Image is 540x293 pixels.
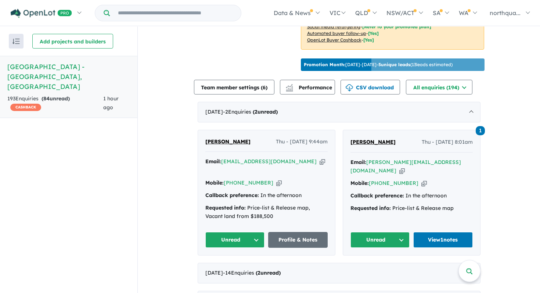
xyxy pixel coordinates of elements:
[221,158,317,165] a: [EMAIL_ADDRESS][DOMAIN_NAME]
[341,80,400,94] button: CSV download
[350,159,366,165] strong: Email:
[280,80,335,94] button: Performance
[224,179,273,186] a: [PHONE_NUMBER]
[276,179,282,187] button: Copy
[346,84,353,92] img: download icon
[369,180,418,186] a: [PHONE_NUMBER]
[286,84,292,88] img: line-chart.svg
[255,108,258,115] span: 2
[268,232,328,248] a: Profile & Notes
[287,84,332,91] span: Performance
[476,125,485,135] a: 1
[378,62,410,67] b: 5 unique leads
[205,192,259,199] strong: Callback preference:
[350,139,396,145] span: [PERSON_NAME]
[350,192,404,199] strong: Callback preference:
[421,179,427,187] button: Copy
[205,179,224,186] strong: Mobile:
[350,205,391,211] strong: Requested info:
[304,61,453,68] p: [DATE] - [DATE] - ( 13 leads estimated)
[194,80,274,94] button: Team member settings (6)
[350,192,473,200] div: In the afternoon
[363,37,374,43] span: [Yes]
[7,94,103,112] div: 193 Enquir ies
[350,138,396,147] a: [PERSON_NAME]
[304,62,345,67] b: Promotion Month:
[198,263,480,283] div: [DATE]
[12,39,20,44] img: sort.svg
[32,34,113,49] button: Add projects and builders
[253,108,278,115] strong: ( unread)
[205,191,328,200] div: In the afternoon
[307,24,360,29] u: Social media retargeting
[350,204,473,213] div: Price-list & Release map
[490,9,521,17] span: northqua...
[368,31,379,36] span: [Yes]
[263,84,266,91] span: 6
[350,159,461,174] a: [PERSON_NAME][EMAIL_ADDRESS][DOMAIN_NAME]
[7,62,130,92] h5: [GEOGRAPHIC_DATA] - [GEOGRAPHIC_DATA] , [GEOGRAPHIC_DATA]
[286,86,293,91] img: bar-chart.svg
[205,137,251,146] a: [PERSON_NAME]
[43,95,50,102] span: 84
[223,108,278,115] span: - 2 Enquir ies
[11,9,72,18] img: Openlot PRO Logo White
[205,204,246,211] strong: Requested info:
[350,180,369,186] strong: Mobile:
[276,137,328,146] span: Thu - [DATE] 9:44am
[205,138,251,145] span: [PERSON_NAME]
[307,31,366,36] u: Automated buyer follow-up
[413,232,473,248] a: View1notes
[205,232,265,248] button: Unread
[42,95,70,102] strong: ( unread)
[205,158,221,165] strong: Email:
[362,24,431,29] span: [Refer to your promoted plan]
[320,158,325,165] button: Copy
[476,126,485,135] span: 1
[422,138,473,147] span: Thu - [DATE] 8:01am
[406,80,472,94] button: All enquiries (194)
[256,269,281,276] strong: ( unread)
[205,204,328,221] div: Price-list & Release map, Vacant land from $188,500
[103,95,119,111] span: 1 hour ago
[350,232,410,248] button: Unread
[258,269,260,276] span: 2
[111,5,240,21] input: Try estate name, suburb, builder or developer
[10,104,41,111] span: CASHBACK
[223,269,281,276] span: - 14 Enquir ies
[198,102,480,122] div: [DATE]
[399,167,405,175] button: Copy
[307,37,361,43] u: OpenLot Buyer Cashback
